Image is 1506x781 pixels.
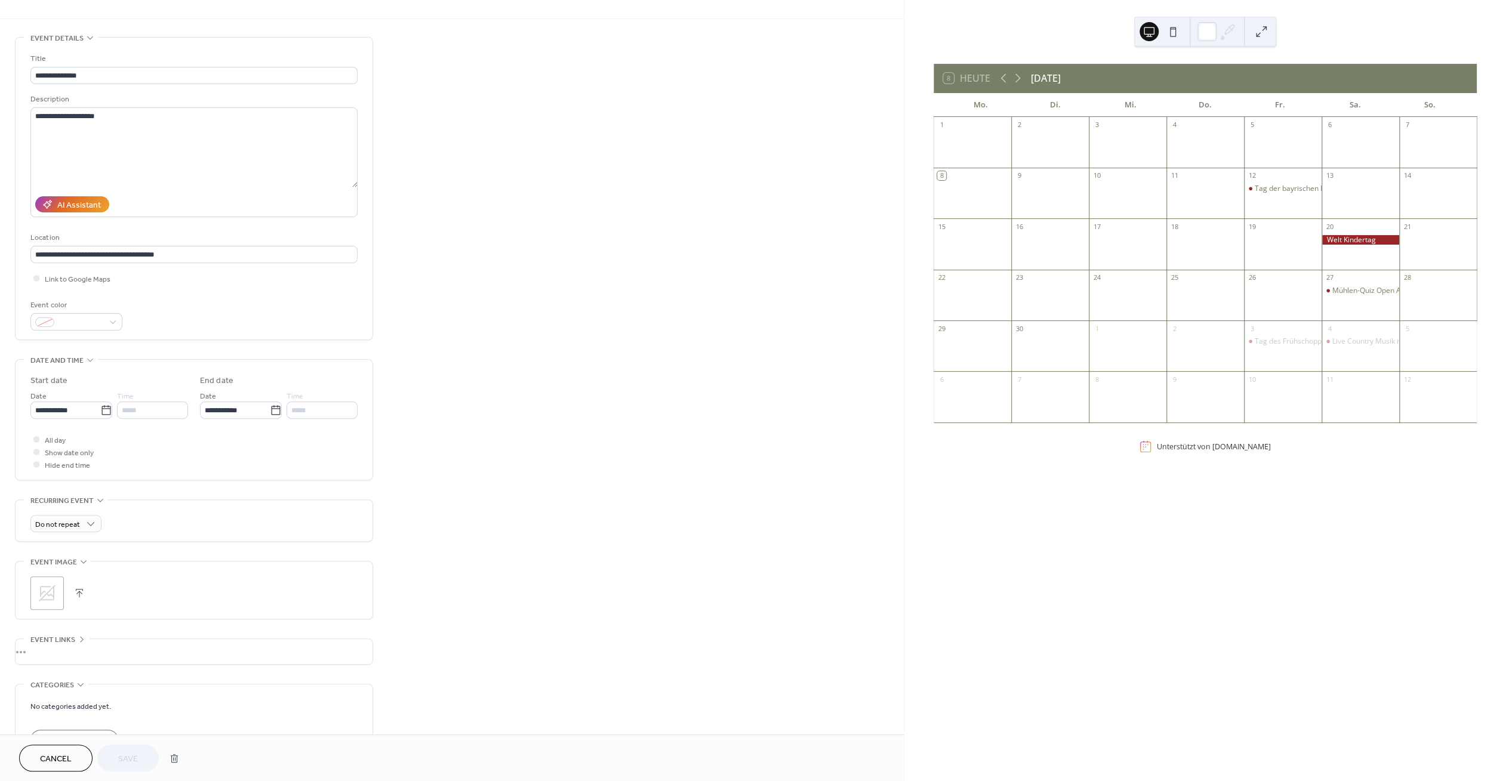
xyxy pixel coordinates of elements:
span: Cancel [40,753,72,765]
div: Di. [1018,93,1092,117]
span: Recurring event [30,495,94,507]
div: 11 [1170,171,1179,180]
div: Welt Kindertag [1322,235,1399,245]
div: Fr. [1243,93,1317,117]
div: Title [30,53,355,65]
span: Show date only [45,447,94,459]
div: Mühlen-Quiz Open Air im Biergarten der Baccumer Mühle [1322,286,1399,296]
div: ••• [16,639,372,664]
div: 9 [1015,171,1024,180]
div: 6 [1325,121,1334,129]
div: 7 [1015,375,1024,384]
div: 24 [1092,273,1101,282]
div: 19 [1248,222,1256,231]
div: 29 [937,324,946,333]
span: Event image [30,556,77,569]
div: Tag des Frühschoppens mit Live Musik [1244,337,1322,347]
span: All day [45,434,66,447]
div: 6 [937,375,946,384]
button: AI Assistant [35,196,109,212]
div: 5 [1248,121,1256,129]
div: 27 [1325,273,1334,282]
div: AI Assistant [57,199,101,212]
div: 9 [1170,375,1179,384]
span: Time [117,390,134,403]
div: 11 [1325,375,1334,384]
button: Cancel [19,745,93,771]
div: 8 [937,171,946,180]
div: 15 [937,222,946,231]
div: 2 [1170,324,1179,333]
span: Time [287,390,303,403]
div: 21 [1403,222,1412,231]
span: Categories [30,679,74,692]
div: 4 [1170,121,1179,129]
div: ; [30,576,64,610]
div: 1 [937,121,946,129]
div: 12 [1248,171,1256,180]
div: Unterstützt von [1156,442,1270,452]
div: 3 [1092,121,1101,129]
div: 23 [1015,273,1024,282]
div: 10 [1092,171,1101,180]
div: [DATE] [1031,71,1061,85]
div: End date [200,375,233,387]
div: 4 [1325,324,1334,333]
span: No categories added yet. [30,700,111,713]
div: 22 [937,273,946,282]
div: So. [1393,93,1467,117]
div: 2 [1015,121,1024,129]
span: Date [200,390,216,403]
div: 3 [1248,324,1256,333]
span: Date [30,390,47,403]
div: 18 [1170,222,1179,231]
div: 14 [1403,171,1412,180]
a: [DOMAIN_NAME] [1212,442,1270,452]
div: 8 [1092,375,1101,384]
span: Link to Google Maps [45,273,110,286]
div: Live Country Musik mit [PERSON_NAME] [1332,337,1465,347]
div: Mo. [943,93,1018,117]
div: 28 [1403,273,1412,282]
div: 16 [1015,222,1024,231]
span: Event links [30,634,75,646]
div: 17 [1092,222,1101,231]
div: 13 [1325,171,1334,180]
div: Tag der bayrischen Küche und Live Musik mit [PERSON_NAME] [1255,184,1462,194]
div: 1 [1092,324,1101,333]
div: Do. [1168,93,1242,117]
div: Sa. [1317,93,1392,117]
div: 10 [1248,375,1256,384]
div: 5 [1403,324,1412,333]
div: Event color [30,299,120,311]
div: Mi. [1093,93,1168,117]
div: 7 [1403,121,1412,129]
span: Hide end time [45,459,90,472]
div: Description [30,93,355,106]
div: 26 [1248,273,1256,282]
div: Tag des Frühschoppens mit Live Musik [1255,337,1382,347]
div: 25 [1170,273,1179,282]
div: Start date [30,375,67,387]
div: Tag der bayrischen Küche und Live Musik mit Volker Stach [1244,184,1322,194]
div: 12 [1403,375,1412,384]
div: 30 [1015,324,1024,333]
span: Date and time [30,354,84,367]
div: Live Country Musik mit Hermann Lammers Meyer [1322,337,1399,347]
div: 20 [1325,222,1334,231]
div: Location [30,231,355,244]
span: Event details [30,32,84,45]
span: Do not repeat [35,518,80,532]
